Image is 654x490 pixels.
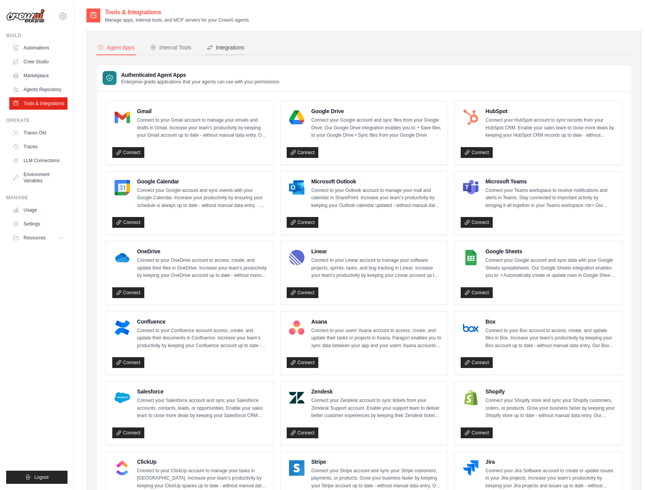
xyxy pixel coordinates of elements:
[6,471,68,484] button: Logout
[287,287,319,298] a: Connect
[485,467,616,490] p: Connect your Jira Software account to create or update issues in your Jira projects. Increase you...
[9,97,68,110] a: Tools & Integrations
[6,195,68,201] div: Manage
[9,141,68,153] a: Traces
[98,44,135,51] div: Agent Apps
[137,327,267,350] p: Connect to your Confluence account access, create, and update their documents in Confluence. Incr...
[461,147,493,158] a: Connect
[287,427,319,438] a: Connect
[115,390,130,405] img: Salesforce Logo
[112,357,144,368] a: Connect
[485,248,616,255] h4: Google Sheets
[485,388,616,395] h4: Shopify
[115,460,130,476] img: ClickUp Logo
[485,187,616,210] p: Connect your Teams workspace to receive notifications and alerts in Teams. Stay connected to impo...
[287,147,319,158] a: Connect
[24,235,46,241] span: Resources
[115,250,130,265] img: OneDrive Logo
[485,107,616,115] h4: HubSpot
[137,467,267,490] p: Connect to your ClickUp account to manage your tasks in [GEOGRAPHIC_DATA]. Increase your team’s p...
[463,460,478,476] img: Jira Logo
[112,427,144,438] a: Connect
[137,397,267,420] p: Connect your Salesforce account and sync your Salesforce accounts, contacts, leads, or opportunit...
[289,110,304,125] img: Google Drive Logo
[461,427,493,438] a: Connect
[105,17,249,23] p: Manage apps, internal tools, and MCP servers for your CrewAI agents
[112,147,144,158] a: Connect
[485,458,616,466] h4: Jira
[9,83,68,96] a: Agents Repository
[137,117,267,139] p: Connect to your Gmail account to manage your emails and drafts in Gmail. Increase your team’s pro...
[311,388,442,395] h4: Zendesk
[311,467,442,490] p: Connect your Stripe account and sync your Stripe customers, payments, or products. Grow your busi...
[289,390,304,405] img: Zendesk Logo
[137,388,267,395] h4: Salesforce
[289,250,304,265] img: Linear Logo
[6,9,45,24] img: Logo
[461,357,493,368] a: Connect
[289,180,304,195] img: Microsoft Outlook Logo
[463,250,478,265] img: Google Sheets Logo
[121,71,279,79] h3: Authenticated Agent Apps
[485,327,616,350] p: Connect to your Box account to access, create, and update files in Box. Increase your team’s prod...
[311,248,442,255] h4: Linear
[137,178,267,185] h4: Google Calendar
[112,287,144,298] a: Connect
[149,41,193,55] button: Internal Tools
[96,41,136,55] button: Agent Apps
[311,318,442,326] h4: Asana
[461,217,493,228] a: Connect
[463,180,478,195] img: Microsoft Teams Logo
[105,8,249,17] h2: Tools & Integrations
[485,117,616,139] p: Connect your HubSpot account to sync records from your HubSpot CRM. Enable your sales team to clo...
[311,187,442,210] p: Connect to your Outlook account to manage your mail and calendar in SharePoint. Increase your tea...
[137,107,267,115] h4: Gmail
[485,397,616,420] p: Connect your Shopify store and sync your Shopify customers, orders, or products. Grow your busine...
[137,458,267,466] h4: ClickUp
[112,217,144,228] a: Connect
[311,257,442,280] p: Connect to your Linear account to manage your software projects, sprints, tasks, and bug tracking...
[311,178,442,185] h4: Microsoft Outlook
[9,154,68,167] a: LLM Connections
[289,320,304,336] img: Asana Logo
[115,110,130,125] img: Gmail Logo
[34,474,49,480] span: Logout
[311,107,442,115] h4: Google Drive
[311,117,442,139] p: Connect your Google account and sync files from your Google Drive. Our Google Drive integration e...
[287,357,319,368] a: Connect
[9,70,68,82] a: Marketplace
[9,218,68,230] a: Settings
[485,257,616,280] p: Connect your Google account and sync data with your Google Sheets spreadsheets. Our Google Sheets...
[9,56,68,68] a: Crew Studio
[287,217,319,228] a: Connect
[137,257,267,280] p: Connect to your OneDrive account to access, create, and update their files in OneDrive. Increase ...
[9,42,68,54] a: Automations
[289,460,304,476] img: Stripe Logo
[137,318,267,326] h4: Confluence
[207,44,244,51] div: Integrations
[463,320,478,336] img: Box Logo
[6,32,68,39] div: Build
[137,187,267,210] p: Connect your Google account and sync events with your Google Calendar. Increase your productivity...
[121,79,279,85] p: Enterprise-grade applications that your agents can use with your permissions
[461,287,493,298] a: Connect
[205,41,246,55] button: Integrations
[311,327,442,350] p: Connect to your users’ Asana account to access, create, and update their tasks or projects in Asa...
[463,390,478,405] img: Shopify Logo
[485,318,616,326] h4: Box
[485,178,616,185] h4: Microsoft Teams
[311,458,442,466] h4: Stripe
[137,248,267,255] h4: OneDrive
[311,397,442,420] p: Connect your Zendesk account to sync tickets from your Zendesk Support account. Enable your suppo...
[463,110,478,125] img: HubSpot Logo
[9,232,68,244] button: Resources
[115,320,130,336] img: Confluence Logo
[9,127,68,139] a: Traces Old
[150,44,191,51] div: Internal Tools
[6,117,68,124] div: Operate
[115,180,130,195] img: Google Calendar Logo
[9,204,68,216] a: Usage
[9,168,68,187] a: Environment Variables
